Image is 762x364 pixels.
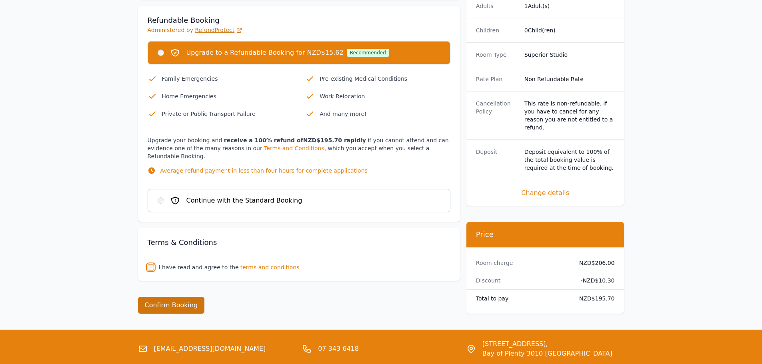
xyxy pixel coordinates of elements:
span: Change details [476,188,615,198]
p: Pre-existing Medical Conditions [320,74,450,84]
a: [EMAIL_ADDRESS][DOMAIN_NAME] [154,344,266,354]
p: Home Emergencies [162,91,293,101]
h3: Refundable Booking [148,16,450,25]
dt: Rate Plan [476,75,518,83]
p: Average refund payment in less than four hours for complete applications [160,167,368,175]
p: Upgrade your booking and if you cannot attend and can evidence one of the many reasons in our , w... [148,136,450,183]
h3: Terms & Conditions [148,238,450,247]
dt: Total to pay [476,294,566,302]
dt: Room Type [476,51,518,59]
dd: Superior Studio [524,51,615,59]
div: Recommended [347,49,389,57]
dt: Children [476,26,518,34]
dt: Adults [476,2,518,10]
dd: Deposit equivalent to 100% of the total booking value is required at the time of booking. [524,148,615,172]
dd: 0 Child(ren) [524,26,615,34]
div: This rate is non-refundable. If you have to cancel for any reason you are not entitled to a refund. [524,99,615,131]
p: Private or Public Transport Failure [162,109,293,119]
span: Continue with the Standard Booking [186,196,302,205]
dt: Deposit [476,148,518,172]
span: Upgrade to a Refundable Booking for NZD$15.62 [186,48,344,58]
dd: - NZD$10.30 [573,276,615,284]
dt: Discount [476,276,566,284]
p: And many more! [320,109,450,119]
p: Family Emergencies [162,74,293,84]
dd: 1 Adult(s) [524,2,615,10]
a: RefundProtect [195,27,242,33]
dt: Cancellation Policy [476,99,518,131]
strong: receive a 100% refund of NZD$195.70 rapidly [224,137,366,143]
a: Terms and Conditions [264,145,324,151]
p: Work Relocation [320,91,450,101]
h3: Price [476,230,615,239]
span: terms and conditions [240,263,300,271]
dd: Non Refundable Rate [524,75,615,83]
span: Administered by [148,27,243,33]
span: [STREET_ADDRESS], [482,339,612,349]
span: Bay of Plenty 3010 [GEOGRAPHIC_DATA] [482,349,612,358]
dt: Room charge [476,259,566,267]
a: 07 343 6418 [318,344,359,354]
dd: NZD$195.70 [573,294,615,302]
button: Confirm Booking [138,297,205,314]
label: I have read and agree to the [159,264,239,271]
dd: NZD$206.00 [573,259,615,267]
